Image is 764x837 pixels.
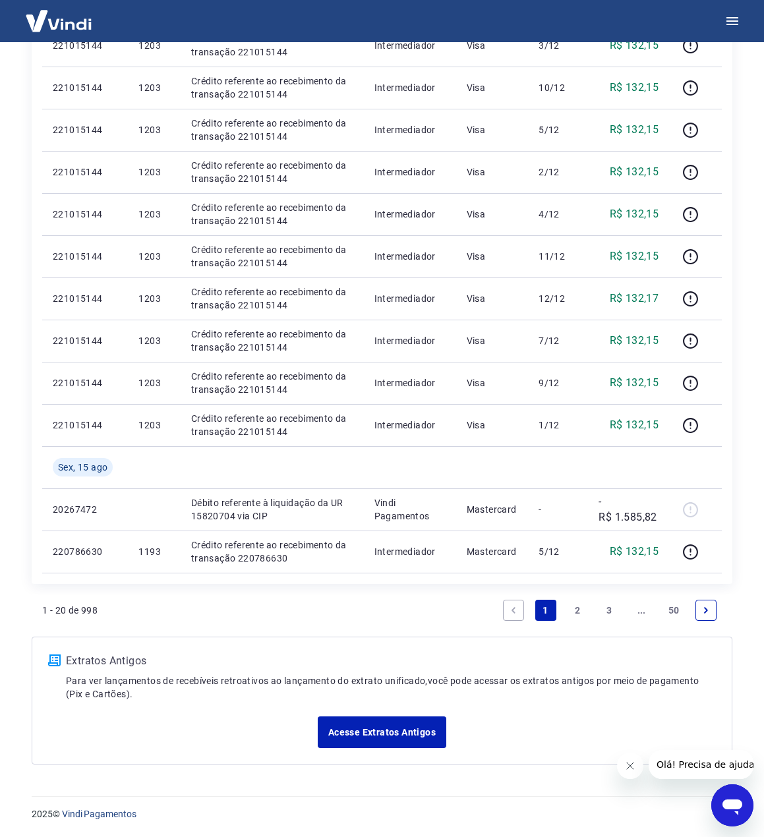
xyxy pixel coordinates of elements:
p: 5/12 [539,123,577,136]
p: 2025 © [32,807,732,821]
p: Visa [467,292,518,305]
a: Vindi Pagamentos [62,809,136,819]
p: Crédito referente ao recebimento da transação 221015144 [191,243,353,270]
p: 221015144 [53,123,117,136]
p: 221015144 [53,418,117,432]
p: R$ 132,15 [610,544,659,560]
p: R$ 132,15 [610,333,659,349]
p: Visa [467,81,518,94]
p: Crédito referente ao recebimento da transação 220786630 [191,538,353,565]
p: Intermediador [374,39,446,52]
p: Visa [467,165,518,179]
a: Jump forward [631,600,652,621]
p: Crédito referente ao recebimento da transação 221015144 [191,370,353,396]
p: R$ 132,15 [610,417,659,433]
p: R$ 132,15 [610,164,659,180]
p: Visa [467,39,518,52]
a: Page 2 [567,600,588,621]
p: 10/12 [539,81,577,94]
p: Crédito referente ao recebimento da transação 221015144 [191,328,353,354]
p: -R$ 1.585,82 [599,494,659,525]
p: 1203 [138,292,169,305]
p: Intermediador [374,545,446,558]
p: 1/12 [539,418,577,432]
p: 221015144 [53,292,117,305]
p: Mastercard [467,545,518,558]
p: R$ 132,15 [610,206,659,222]
p: Crédito referente ao recebimento da transação 221015144 [191,32,353,59]
p: 1203 [138,208,169,221]
p: 1203 [138,418,169,432]
p: Intermediador [374,81,446,94]
p: Visa [467,334,518,347]
iframe: Botão para abrir a janela de mensagens [711,784,753,826]
p: 20267472 [53,503,117,516]
p: 4/12 [539,208,577,221]
p: 220786630 [53,545,117,558]
p: 5/12 [539,545,577,558]
p: 1203 [138,81,169,94]
a: Page 50 [663,600,685,621]
p: Para ver lançamentos de recebíveis retroativos ao lançamento do extrato unificado, você pode aces... [66,674,716,701]
p: 1193 [138,545,169,558]
p: R$ 132,15 [610,375,659,391]
p: 11/12 [539,250,577,263]
img: Vindi [16,1,102,41]
ul: Pagination [498,594,722,626]
iframe: Mensagem da empresa [649,750,753,779]
a: Page 3 [599,600,620,621]
p: Débito referente à liquidação da UR 15820704 via CIP [191,496,353,523]
p: R$ 132,15 [610,248,659,264]
p: 3/12 [539,39,577,52]
p: 1203 [138,165,169,179]
p: Visa [467,376,518,390]
p: 7/12 [539,334,577,347]
p: 1 - 20 de 998 [42,604,98,617]
p: 9/12 [539,376,577,390]
p: R$ 132,17 [610,291,659,306]
p: Intermediador [374,376,446,390]
p: Intermediador [374,292,446,305]
p: Crédito referente ao recebimento da transação 221015144 [191,412,353,438]
p: Intermediador [374,418,446,432]
p: Crédito referente ao recebimento da transação 221015144 [191,117,353,143]
p: 221015144 [53,39,117,52]
p: 221015144 [53,376,117,390]
p: 221015144 [53,81,117,94]
img: ícone [48,654,61,666]
p: R$ 132,15 [610,38,659,53]
span: Sex, 15 ago [58,461,107,474]
p: Crédito referente ao recebimento da transação 221015144 [191,201,353,227]
p: - [539,503,577,516]
p: Intermediador [374,334,446,347]
p: 1203 [138,123,169,136]
a: Previous page [503,600,524,621]
p: Visa [467,418,518,432]
p: 221015144 [53,208,117,221]
p: 1203 [138,250,169,263]
p: 221015144 [53,334,117,347]
a: Next page [695,600,717,621]
p: Intermediador [374,250,446,263]
p: 12/12 [539,292,577,305]
p: 221015144 [53,165,117,179]
p: 1203 [138,39,169,52]
p: Intermediador [374,165,446,179]
span: Olá! Precisa de ajuda? [8,9,111,20]
p: Visa [467,250,518,263]
p: Crédito referente ao recebimento da transação 221015144 [191,285,353,312]
p: 2/12 [539,165,577,179]
p: Crédito referente ao recebimento da transação 221015144 [191,159,353,185]
p: R$ 132,15 [610,80,659,96]
p: Intermediador [374,208,446,221]
p: Vindi Pagamentos [374,496,446,523]
p: 221015144 [53,250,117,263]
a: Page 1 is your current page [535,600,556,621]
p: Crédito referente ao recebimento da transação 221015144 [191,74,353,101]
p: 1203 [138,376,169,390]
p: Mastercard [467,503,518,516]
p: Visa [467,123,518,136]
p: Extratos Antigos [66,653,716,669]
a: Acesse Extratos Antigos [318,716,446,748]
p: Intermediador [374,123,446,136]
